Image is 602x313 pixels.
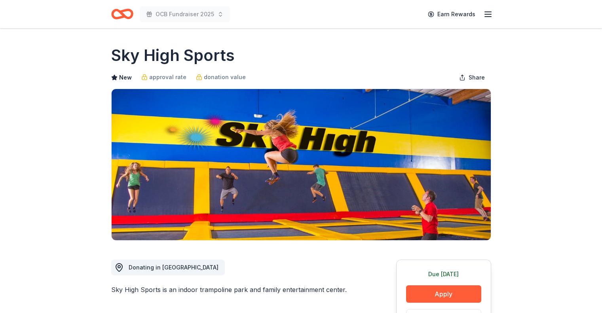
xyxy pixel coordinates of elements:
[406,269,481,279] div: Due [DATE]
[423,7,480,21] a: Earn Rewards
[129,264,218,271] span: Donating in [GEOGRAPHIC_DATA]
[111,44,235,66] h1: Sky High Sports
[112,89,491,240] img: Image for Sky High Sports
[453,70,491,85] button: Share
[156,9,214,19] span: OCB Fundraiser 2025
[149,72,186,82] span: approval rate
[141,72,186,82] a: approval rate
[140,6,230,22] button: OCB Fundraiser 2025
[469,73,485,82] span: Share
[111,285,358,294] div: Sky High Sports is an indoor trampoline park and family entertainment center.
[204,72,246,82] span: donation value
[111,5,133,23] a: Home
[196,72,246,82] a: donation value
[406,285,481,303] button: Apply
[119,73,132,82] span: New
